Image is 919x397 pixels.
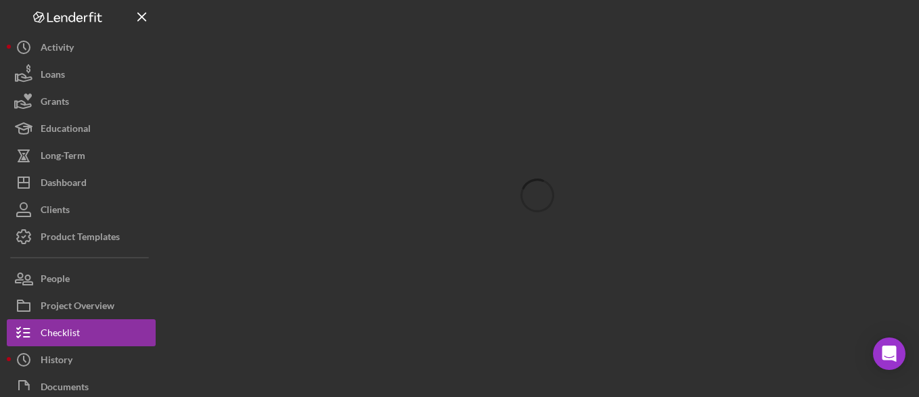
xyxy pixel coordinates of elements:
[41,61,65,91] div: Loans
[41,196,70,227] div: Clients
[7,265,156,292] button: People
[7,61,156,88] button: Loans
[41,223,120,254] div: Product Templates
[41,115,91,145] div: Educational
[7,115,156,142] button: Educational
[41,34,74,64] div: Activity
[7,292,156,319] button: Project Overview
[7,169,156,196] button: Dashboard
[41,169,87,200] div: Dashboard
[7,142,156,169] button: Long-Term
[41,265,70,296] div: People
[7,319,156,346] button: Checklist
[41,319,80,350] div: Checklist
[7,223,156,250] button: Product Templates
[41,142,85,172] div: Long-Term
[873,337,905,370] div: Open Intercom Messenger
[7,196,156,223] button: Clients
[41,88,69,118] div: Grants
[41,346,72,377] div: History
[41,292,114,323] div: Project Overview
[7,34,156,61] button: Activity
[7,346,156,373] button: History
[7,88,156,115] button: Grants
